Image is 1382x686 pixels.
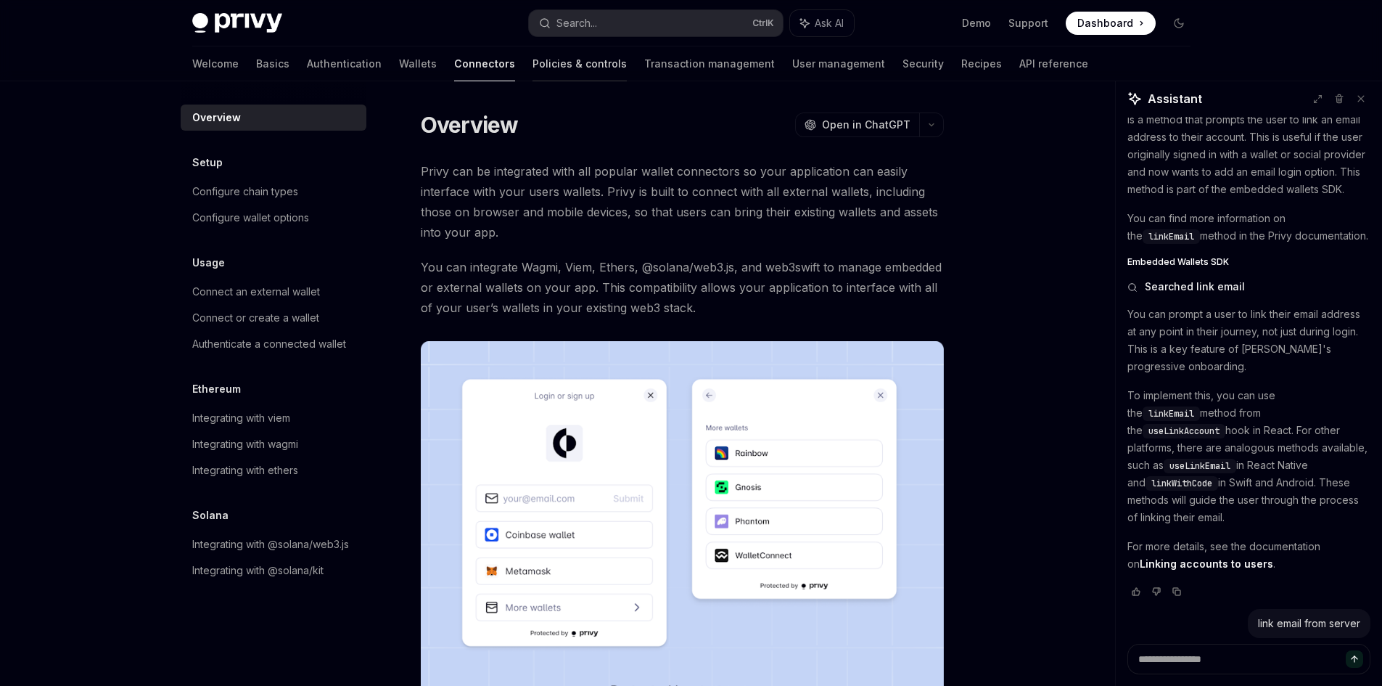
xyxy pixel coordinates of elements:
[1148,231,1194,242] span: linkEmail
[795,113,919,137] button: Open in ChatGPT
[192,380,241,398] h5: Ethereum
[181,305,366,331] a: Connect or create a wallet
[1258,616,1360,631] div: link email from server
[181,331,366,357] a: Authenticate a connected wallet
[1019,46,1088,81] a: API reference
[961,46,1002,81] a: Recipes
[1127,387,1370,526] p: To implement this, you can use the method from the hook in React. For other platforms, there are ...
[256,46,289,81] a: Basics
[644,46,775,81] a: Transaction management
[192,283,320,301] div: Connect an external wallet
[529,10,783,36] button: Search...CtrlK
[181,405,366,431] a: Integrating with viem
[1148,90,1202,107] span: Assistant
[556,15,597,32] div: Search...
[1346,650,1363,668] button: Send message
[192,462,298,479] div: Integrating with ethers
[181,279,366,305] a: Connect an external wallet
[1140,558,1273,571] a: Linking accounts to users
[192,46,239,81] a: Welcome
[192,507,229,524] h5: Solana
[1008,16,1048,30] a: Support
[1145,279,1245,294] span: Searched link email
[181,179,366,205] a: Configure chain types
[902,46,944,81] a: Security
[1127,538,1370,573] p: For more details, see the documentation on .
[1127,111,1370,198] p: is a method that prompts the user to link an email address to their account. This is useful if th...
[192,209,309,226] div: Configure wallet options
[1127,306,1370,375] p: You can prompt a user to link their email address at any point in their journey, not just during ...
[181,431,366,457] a: Integrating with wagmi
[192,154,223,171] h5: Setup
[307,46,382,81] a: Authentication
[1127,256,1370,268] a: Embedded Wallets SDK
[1127,256,1229,268] span: Embedded Wallets SDK
[790,10,854,36] button: Ask AI
[192,254,225,271] h5: Usage
[192,309,319,327] div: Connect or create a wallet
[421,257,944,318] span: You can integrate Wagmi, Viem, Ethers, @solana/web3.js, and web3swift to manage embedded or exter...
[192,536,349,553] div: Integrating with @solana/web3.js
[421,112,519,138] h1: Overview
[1148,425,1219,437] span: useLinkAccount
[421,161,944,242] span: Privy can be integrated with all popular wallet connectors so your application can easily interfa...
[1167,12,1190,35] button: Toggle dark mode
[815,16,844,30] span: Ask AI
[792,46,885,81] a: User management
[181,457,366,483] a: Integrating with ethers
[1148,408,1194,420] span: linkEmail
[1077,16,1133,30] span: Dashboard
[192,562,324,579] div: Integrating with @solana/kit
[1169,460,1230,472] span: useLinkEmail
[192,13,282,33] img: dark logo
[1151,478,1212,489] span: linkWithCode
[399,46,437,81] a: Wallets
[192,183,298,200] div: Configure chain types
[181,531,366,558] a: Integrating with @solana/web3.js
[454,46,515,81] a: Connectors
[181,558,366,584] a: Integrating with @solana/kit
[822,118,910,132] span: Open in ChatGPT
[1066,12,1156,35] a: Dashboard
[752,17,774,29] span: Ctrl K
[181,205,366,231] a: Configure wallet options
[192,409,290,427] div: Integrating with viem
[181,105,366,131] a: Overview
[1127,210,1370,245] p: You can find more information on the method in the Privy documentation.
[192,436,298,453] div: Integrating with wagmi
[1127,279,1370,294] button: Searched link email
[192,109,241,126] div: Overview
[192,335,346,353] div: Authenticate a connected wallet
[962,16,991,30] a: Demo
[532,46,627,81] a: Policies & controls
